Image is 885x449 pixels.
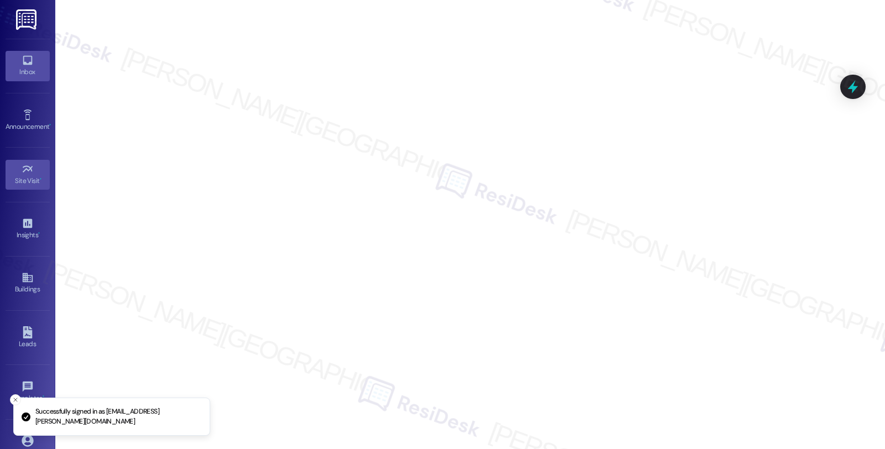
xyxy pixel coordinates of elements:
span: • [38,229,40,237]
a: Site Visit • [6,160,50,190]
a: Inbox [6,51,50,81]
p: Successfully signed in as [EMAIL_ADDRESS][PERSON_NAME][DOMAIN_NAME] [35,407,201,426]
img: ResiDesk Logo [16,9,39,30]
a: Leads [6,323,50,353]
a: Templates • [6,377,50,407]
button: Close toast [10,394,21,405]
span: • [49,121,51,129]
a: Buildings [6,268,50,298]
a: Insights • [6,214,50,244]
span: • [40,175,41,183]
